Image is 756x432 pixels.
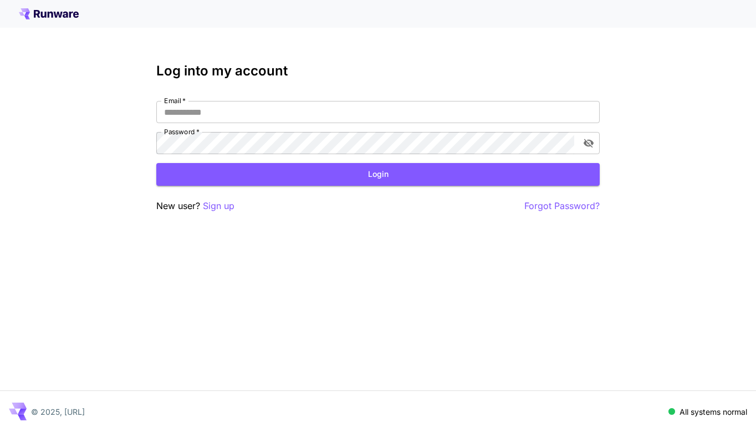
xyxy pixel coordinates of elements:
[164,96,186,105] label: Email
[203,199,234,213] button: Sign up
[524,199,600,213] button: Forgot Password?
[156,199,234,213] p: New user?
[164,127,200,136] label: Password
[31,406,85,418] p: © 2025, [URL]
[579,133,599,153] button: toggle password visibility
[156,63,600,79] h3: Log into my account
[680,406,747,418] p: All systems normal
[156,163,600,186] button: Login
